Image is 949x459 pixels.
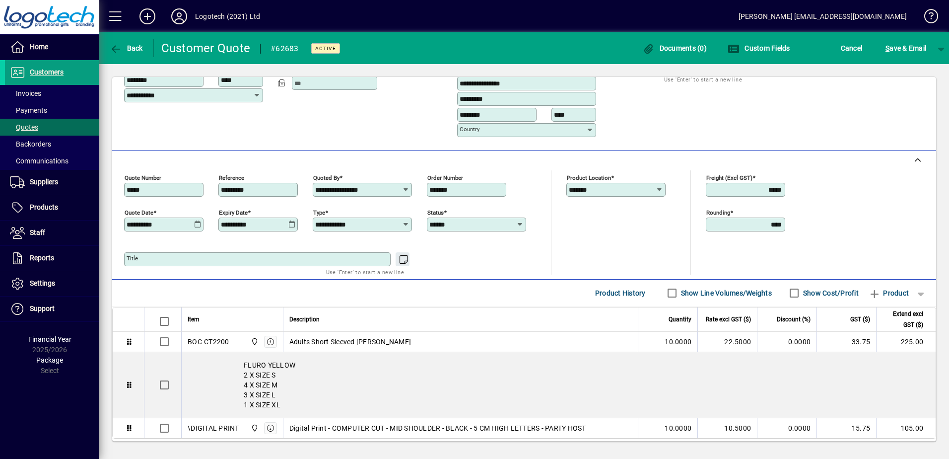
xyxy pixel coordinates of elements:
[5,246,99,271] a: Reports
[725,39,793,57] button: Custom Fields
[5,102,99,119] a: Payments
[881,39,931,57] button: Save & Email
[219,209,248,216] mat-label: Expiry date
[5,35,99,60] a: Home
[460,126,479,133] mat-label: Country
[182,352,936,418] div: FLURO YELLOW 2 X SIZE S 4 X SIZE M 3 X SIZE L 1 X SIZE XL
[10,89,41,97] span: Invoices
[10,140,51,148] span: Backorders
[777,314,811,325] span: Discount (%)
[816,418,876,438] td: 15.75
[125,209,153,216] mat-label: Quote date
[5,136,99,153] a: Backorders
[110,44,143,52] span: Back
[30,229,45,236] span: Staff
[188,423,239,433] div: \DIGITAL PRINT
[30,279,55,287] span: Settings
[188,337,229,347] div: BOC-CT2200
[876,418,936,438] td: 105.00
[838,39,865,57] button: Cancel
[30,43,48,51] span: Home
[885,44,889,52] span: S
[882,308,923,330] span: Extend excl GST ($)
[706,209,730,216] mat-label: Rounding
[841,40,863,56] span: Cancel
[30,203,58,211] span: Products
[315,45,336,52] span: Active
[313,209,325,216] mat-label: Type
[163,7,195,25] button: Profile
[248,423,260,434] span: Central
[99,39,154,57] app-page-header-button: Back
[289,314,320,325] span: Description
[289,423,586,433] span: Digital Print - COMPUTER CUT - MID SHOULDER - BLACK - 5 CM HIGH LETTERS - PARTY HOST
[219,174,244,181] mat-label: Reference
[188,314,200,325] span: Item
[704,337,751,347] div: 22.5000
[5,297,99,321] a: Support
[271,41,299,57] div: #62683
[669,314,691,325] span: Quantity
[850,314,870,325] span: GST ($)
[326,266,404,278] mat-hint: Use 'Enter' to start a new line
[595,285,646,301] span: Product History
[757,332,816,352] td: 0.0000
[30,305,55,312] span: Support
[427,209,444,216] mat-label: Status
[665,423,691,433] span: 10.0000
[706,174,752,181] mat-label: Freight (excl GST)
[28,335,71,343] span: Financial Year
[642,44,707,52] span: Documents (0)
[10,123,38,131] span: Quotes
[5,195,99,220] a: Products
[869,285,909,301] span: Product
[679,288,772,298] label: Show Line Volumes/Weights
[801,288,859,298] label: Show Cost/Profit
[885,40,926,56] span: ave & Email
[125,174,161,181] mat-label: Quote number
[30,178,58,186] span: Suppliers
[864,284,914,302] button: Product
[195,8,260,24] div: Logotech (2021) Ltd
[665,337,691,347] span: 10.0000
[427,174,463,181] mat-label: Order number
[5,85,99,102] a: Invoices
[127,255,138,262] mat-label: Title
[5,170,99,195] a: Suppliers
[313,174,339,181] mat-label: Quoted by
[132,7,163,25] button: Add
[704,423,751,433] div: 10.5000
[5,153,99,169] a: Communications
[706,314,751,325] span: Rate excl GST ($)
[10,157,68,165] span: Communications
[664,74,742,85] mat-hint: Use 'Enter' to start a new line
[876,332,936,352] td: 225.00
[248,336,260,347] span: Central
[30,68,64,76] span: Customers
[5,221,99,245] a: Staff
[728,44,790,52] span: Custom Fields
[640,39,709,57] button: Documents (0)
[757,418,816,438] td: 0.0000
[30,254,54,262] span: Reports
[289,337,411,347] span: Adults Short Sleeved [PERSON_NAME]
[36,356,63,364] span: Package
[816,332,876,352] td: 33.75
[5,271,99,296] a: Settings
[107,39,145,57] button: Back
[739,8,907,24] div: [PERSON_NAME] [EMAIL_ADDRESS][DOMAIN_NAME]
[5,119,99,136] a: Quotes
[591,284,650,302] button: Product History
[917,2,937,34] a: Knowledge Base
[161,40,251,56] div: Customer Quote
[10,106,47,114] span: Payments
[567,174,611,181] mat-label: Product location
